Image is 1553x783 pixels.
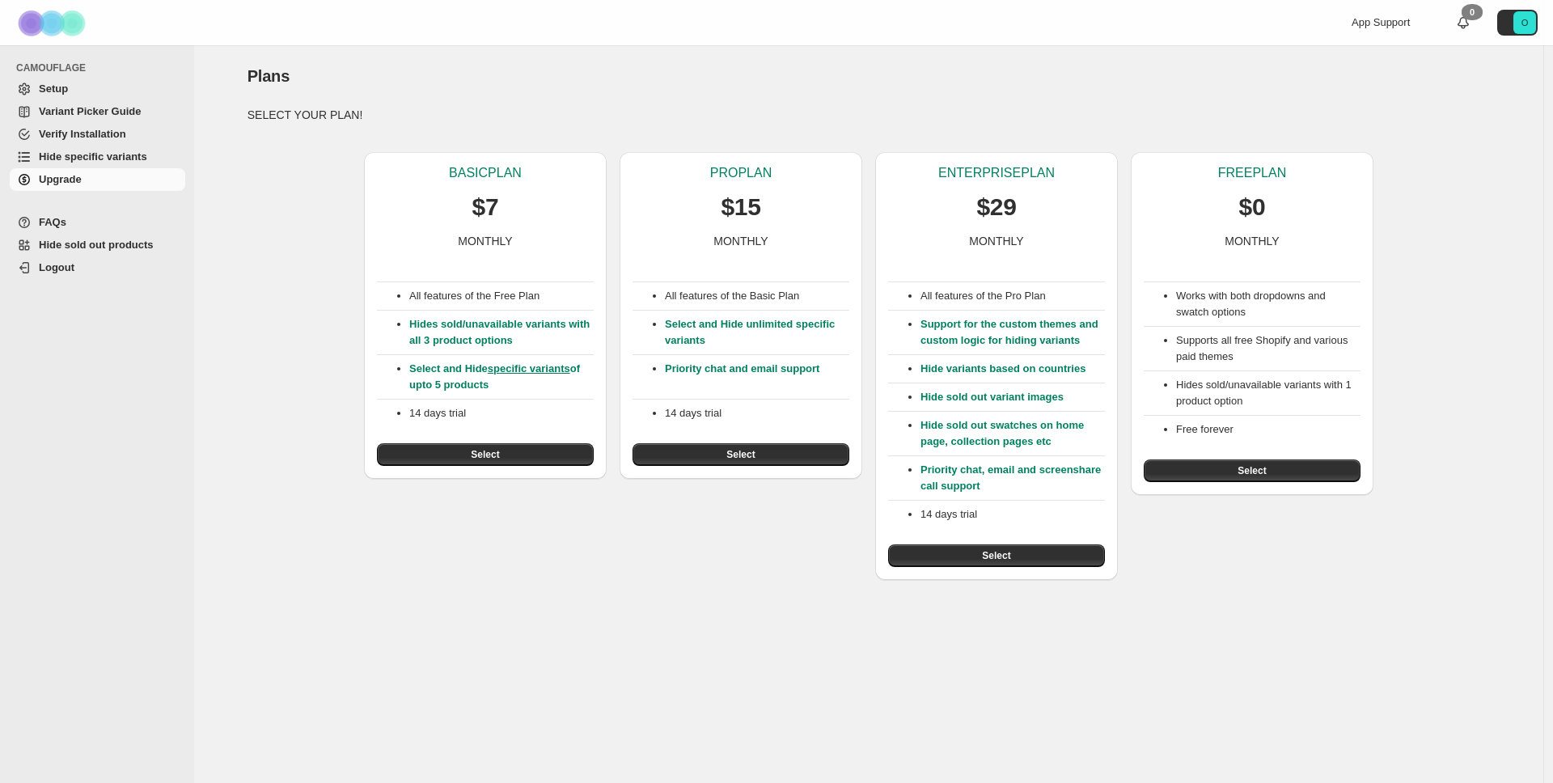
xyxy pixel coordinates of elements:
[39,128,126,140] span: Verify Installation
[377,443,594,466] button: Select
[920,506,1105,523] p: 14 days trial
[10,123,185,146] a: Verify Installation
[920,316,1105,349] p: Support for the custom themes and custom logic for hiding variants
[1176,288,1360,320] li: Works with both dropdowns and swatch options
[665,316,849,349] p: Select and Hide unlimited specific variants
[976,191,1016,223] p: $29
[920,288,1105,304] p: All features of the Pro Plan
[39,105,141,117] span: Variant Picker Guide
[721,191,760,223] p: $15
[409,288,594,304] p: All features of the Free Plan
[10,234,185,256] a: Hide sold out products
[920,361,1105,377] p: Hide variants based on countries
[449,165,522,181] p: BASIC PLAN
[938,165,1055,181] p: ENTERPRISE PLAN
[10,100,185,123] a: Variant Picker Guide
[248,107,1491,123] p: SELECT YOUR PLAN!
[472,191,499,223] p: $7
[488,362,570,375] a: specific variants
[633,443,849,466] button: Select
[248,67,290,85] span: Plans
[920,389,1105,405] p: Hide sold out variant images
[1176,421,1360,438] li: Free forever
[409,316,594,349] p: Hides sold/unavailable variants with all 3 product options
[1238,464,1266,477] span: Select
[10,211,185,234] a: FAQs
[1218,165,1286,181] p: FREE PLAN
[39,239,154,251] span: Hide sold out products
[982,549,1010,562] span: Select
[13,1,94,45] img: Camouflage
[665,288,849,304] p: All features of the Basic Plan
[39,173,82,185] span: Upgrade
[969,233,1023,249] p: MONTHLY
[10,78,185,100] a: Setup
[39,261,74,273] span: Logout
[409,405,594,421] p: 14 days trial
[888,544,1105,567] button: Select
[16,61,186,74] span: CAMOUFLAGE
[665,405,849,421] p: 14 days trial
[471,448,499,461] span: Select
[1225,233,1279,249] p: MONTHLY
[920,462,1105,494] p: Priority chat, email and screenshare call support
[1513,11,1536,34] span: Avatar with initials O
[920,417,1105,450] p: Hide sold out swatches on home page, collection pages etc
[409,361,594,393] p: Select and Hide of upto 5 products
[1176,377,1360,409] li: Hides sold/unavailable variants with 1 product option
[1239,191,1266,223] p: $0
[39,150,147,163] span: Hide specific variants
[39,83,68,95] span: Setup
[1521,18,1529,28] text: O
[1176,332,1360,365] li: Supports all free Shopify and various paid themes
[1352,16,1410,28] span: App Support
[713,233,768,249] p: MONTHLY
[1462,4,1483,20] div: 0
[726,448,755,461] span: Select
[10,256,185,279] a: Logout
[1455,15,1471,31] a: 0
[39,216,66,228] span: FAQs
[665,361,849,393] p: Priority chat and email support
[10,168,185,191] a: Upgrade
[10,146,185,168] a: Hide specific variants
[1497,10,1538,36] button: Avatar with initials O
[710,165,772,181] p: PRO PLAN
[458,233,512,249] p: MONTHLY
[1144,459,1360,482] button: Select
